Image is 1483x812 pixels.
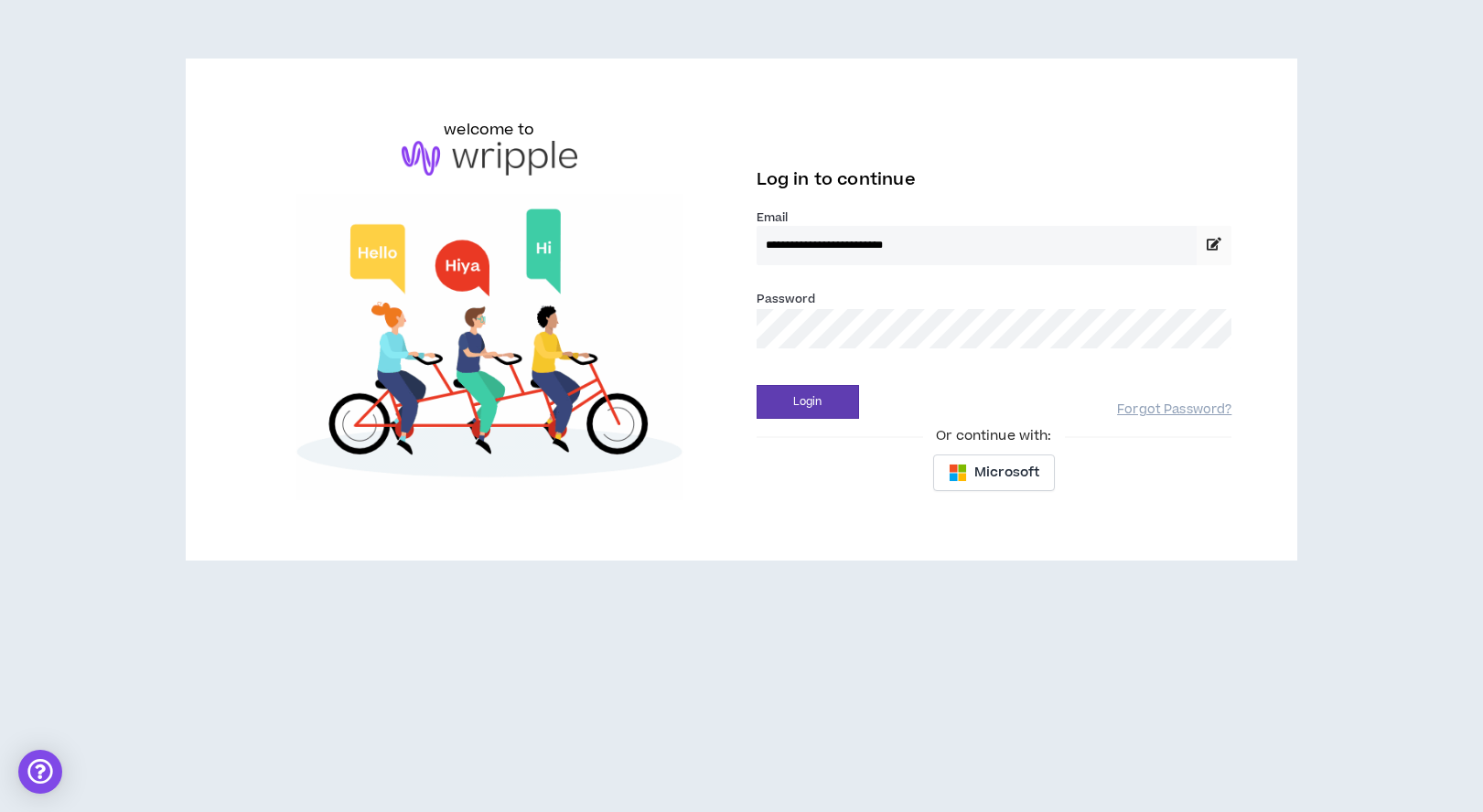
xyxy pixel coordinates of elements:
button: Login [757,385,859,419]
img: Welcome to Wripple [252,194,727,501]
div: Open Intercom Messenger [18,750,62,794]
label: Password [757,291,816,307]
h6: welcome to [444,119,534,141]
a: Forgot Password? [1117,401,1231,419]
label: Email [757,209,1232,226]
span: Or continue with: [923,426,1064,446]
span: Log in to continue [757,168,916,191]
span: Microsoft [974,463,1039,483]
img: logo-brand.png [402,141,577,176]
button: Microsoft [933,454,1055,491]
